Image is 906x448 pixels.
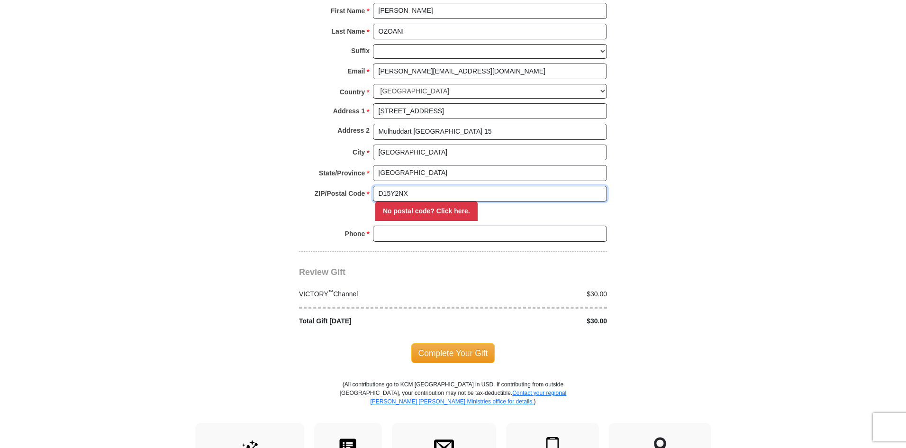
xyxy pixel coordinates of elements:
span: Review Gift [299,267,345,277]
a: Contact your regional [PERSON_NAME] [PERSON_NAME] Ministries office for details. [370,390,566,405]
strong: Suffix [351,44,370,57]
strong: ZIP/Postal Code [315,187,365,200]
div: VICTORY Channel [294,289,453,299]
strong: Address 1 [333,104,365,118]
div: Total Gift [DATE] [294,316,453,326]
span: No postal code? Click here. [375,201,478,221]
strong: City [353,146,365,159]
sup: ™ [328,289,334,294]
div: $30.00 [453,316,612,326]
p: (All contributions go to KCM [GEOGRAPHIC_DATA] in USD. If contributing from outside [GEOGRAPHIC_D... [339,380,567,423]
strong: Country [340,85,365,99]
span: Complete Your Gift [411,343,495,363]
strong: Address 2 [337,124,370,137]
strong: Phone [345,227,365,240]
strong: State/Province [319,166,365,180]
strong: Last Name [332,25,365,38]
strong: Email [347,64,365,78]
strong: First Name [331,4,365,18]
div: $30.00 [453,289,612,299]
